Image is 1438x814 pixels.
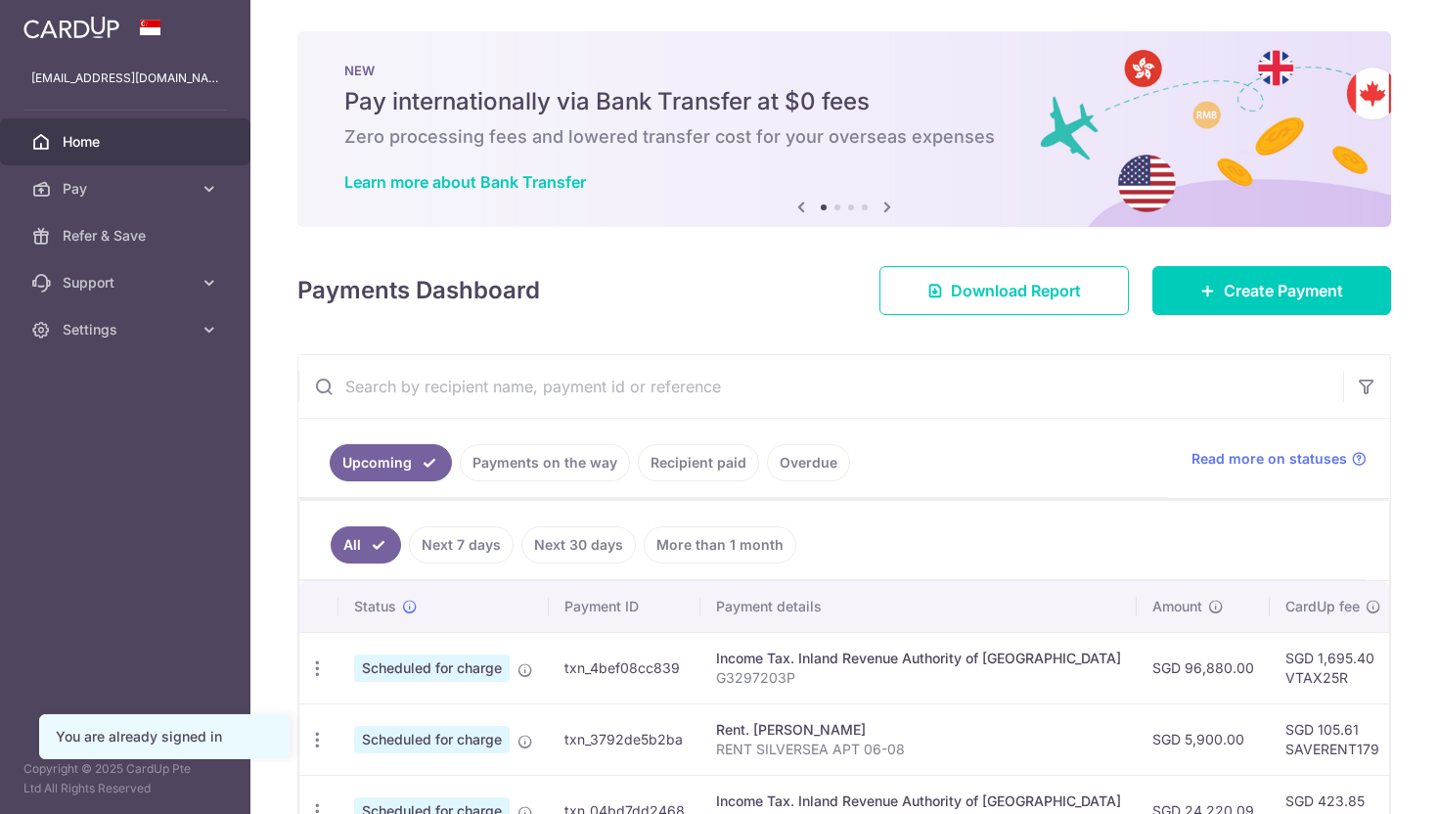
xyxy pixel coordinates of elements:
h4: Payments Dashboard [297,273,540,308]
h5: Pay internationally via Bank Transfer at $0 fees [344,86,1344,117]
a: Create Payment [1152,266,1391,315]
td: SGD 5,900.00 [1137,703,1270,775]
td: SGD 105.61 SAVERENT179 [1270,703,1397,775]
span: Amount [1152,597,1202,616]
div: Income Tax. Inland Revenue Authority of [GEOGRAPHIC_DATA] [716,791,1121,811]
span: Download Report [951,279,1081,302]
td: txn_4bef08cc839 [549,632,700,703]
a: All [331,526,401,564]
td: txn_3792de5b2ba [549,703,700,775]
a: Recipient paid [638,444,759,481]
a: Upcoming [330,444,452,481]
a: Read more on statuses [1191,449,1367,469]
p: RENT SILVERSEA APT 06-08 [716,740,1121,759]
p: [EMAIL_ADDRESS][DOMAIN_NAME] [31,68,219,88]
span: Home [63,132,192,152]
div: Rent. [PERSON_NAME] [716,720,1121,740]
span: Support [63,273,192,293]
td: SGD 1,695.40 VTAX25R [1270,632,1397,703]
a: Overdue [767,444,850,481]
th: Payment details [700,581,1137,632]
span: Status [354,597,396,616]
a: Next 7 days [409,526,514,564]
p: G3297203P [716,668,1121,688]
span: CardUp fee [1285,597,1360,616]
span: Settings [63,320,192,339]
h6: Zero processing fees and lowered transfer cost for your overseas expenses [344,125,1344,149]
a: Next 30 days [521,526,636,564]
input: Search by recipient name, payment id or reference [298,355,1343,418]
span: Pay [63,179,192,199]
div: You are already signed in [56,727,273,746]
td: SGD 96,880.00 [1137,632,1270,703]
a: Payments on the way [460,444,630,481]
a: Learn more about Bank Transfer [344,172,586,192]
span: Refer & Save [63,226,192,246]
a: Download Report [879,266,1129,315]
div: Income Tax. Inland Revenue Authority of [GEOGRAPHIC_DATA] [716,649,1121,668]
span: Scheduled for charge [354,655,510,682]
span: Create Payment [1224,279,1343,302]
img: Bank transfer banner [297,31,1391,227]
a: More than 1 month [644,526,796,564]
span: Scheduled for charge [354,726,510,753]
th: Payment ID [549,581,700,632]
span: Read more on statuses [1191,449,1347,469]
img: CardUp [23,16,119,39]
p: NEW [344,63,1344,78]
